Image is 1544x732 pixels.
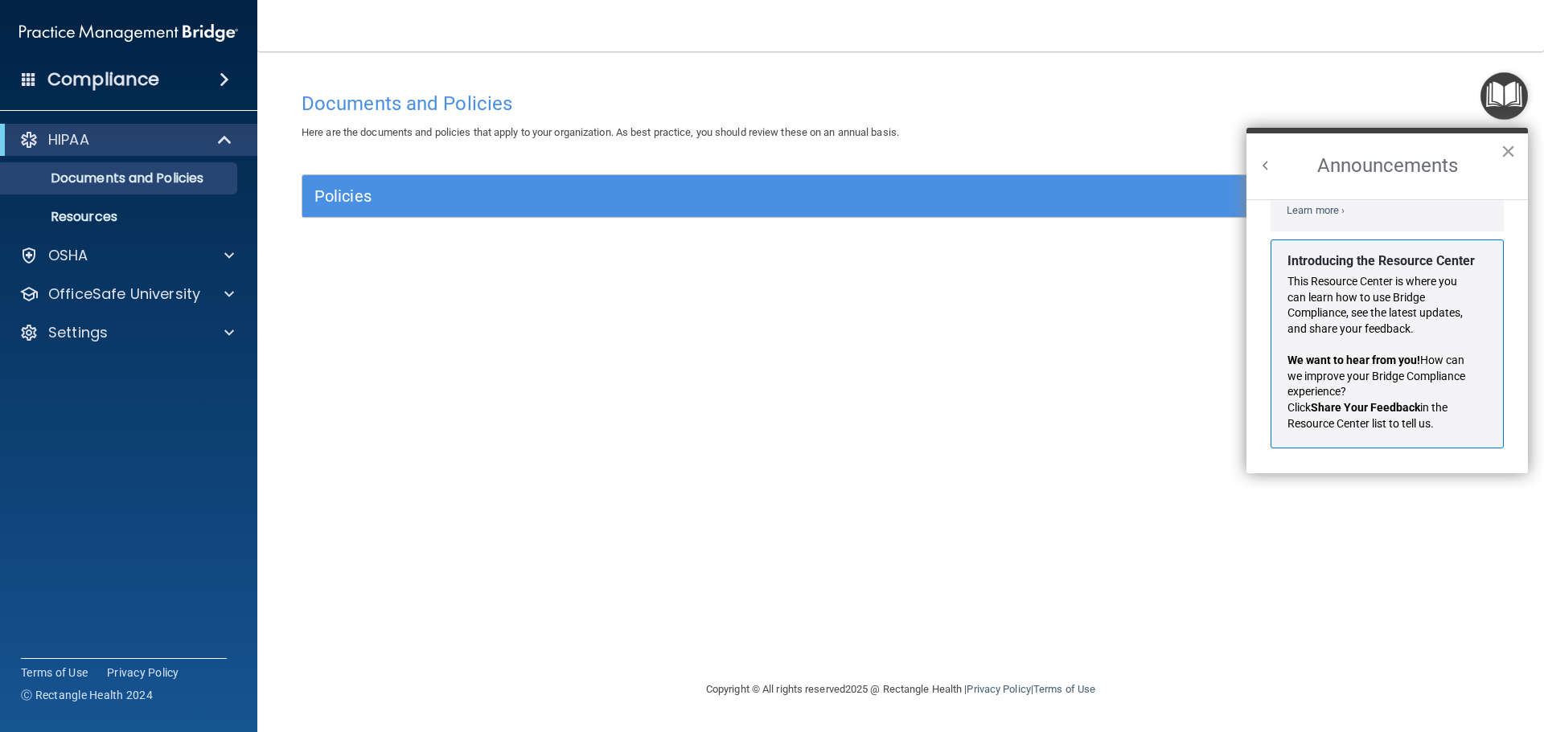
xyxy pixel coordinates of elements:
p: Resources [10,209,230,225]
p: OSHA [48,246,88,265]
h5: Policies [314,187,1188,205]
span: Ⓒ Rectangle Health 2024 [21,687,153,703]
span: Here are the documents and policies that apply to your organization. As best practice, you should... [302,126,899,138]
span: in the Resource Center list to tell us. [1287,401,1450,430]
button: Open Resource Center [1480,72,1528,120]
img: PMB logo [19,17,238,49]
iframe: Drift Widget Chat Controller [1464,621,1525,682]
div: Copyright © All rights reserved 2025 @ Rectangle Health | | [607,664,1194,715]
strong: Introducing the Resource Center [1287,253,1475,268]
a: Terms of Use [1033,683,1095,695]
a: Privacy Policy [107,665,179,681]
a: Settings [19,323,234,342]
a: Learn more › [1287,204,1345,216]
button: Close [1501,138,1516,164]
a: OfficeSafe University [19,284,234,304]
div: Resource Center [1246,128,1528,473]
a: Terms of Use [21,665,88,681]
p: HIPAA [48,130,89,149]
p: OfficeSafe University [48,284,200,304]
a: Privacy Policy [967,683,1030,695]
strong: We want to hear from you! [1287,354,1420,366]
h4: Compliance [47,68,159,91]
span: Click [1287,401,1311,414]
a: Policies [314,183,1487,209]
span: How can we improve your Bridge Compliance experience? [1287,354,1468,398]
a: HIPAA [19,130,233,149]
a: OSHA [19,246,234,265]
strong: Share Your Feedback [1311,401,1420,414]
p: This Resource Center is where you can learn how to use Bridge Compliance, see the latest updates,... [1287,274,1475,337]
h2: Announcements [1246,133,1528,199]
h4: Documents and Policies [302,93,1500,114]
button: Back to Resource Center Home [1258,157,1274,174]
p: Documents and Policies [10,170,230,186]
p: Settings [48,323,108,342]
